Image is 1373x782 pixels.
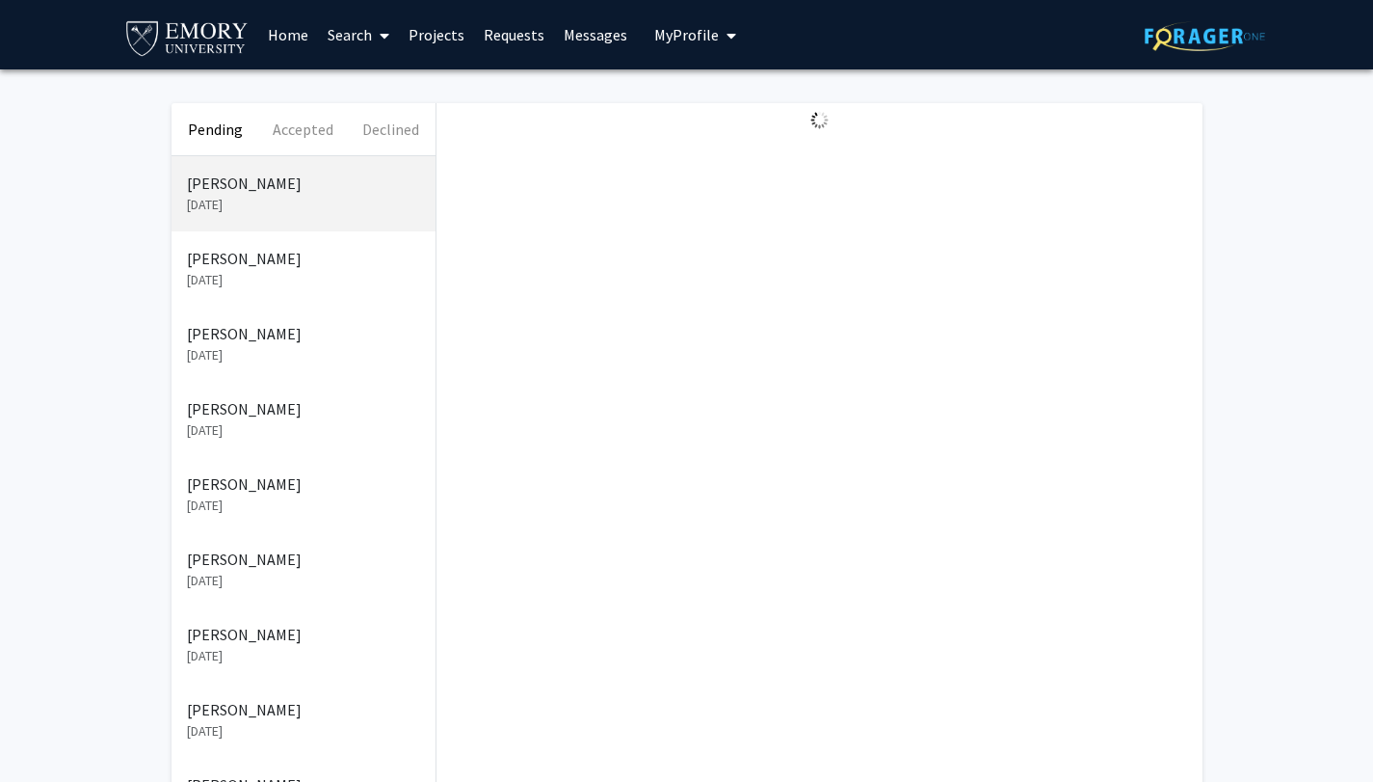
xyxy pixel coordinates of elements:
[187,646,420,666] p: [DATE]
[187,322,420,345] p: [PERSON_NAME]
[318,1,399,68] a: Search
[187,472,420,496] p: [PERSON_NAME]
[14,695,82,768] iframe: Chat
[803,103,836,137] img: Loading
[399,1,474,68] a: Projects
[187,172,420,195] p: [PERSON_NAME]
[187,397,420,420] p: [PERSON_NAME]
[187,270,420,290] p: [DATE]
[187,698,420,721] p: [PERSON_NAME]
[187,623,420,646] p: [PERSON_NAME]
[187,496,420,516] p: [DATE]
[187,721,420,742] p: [DATE]
[187,195,420,215] p: [DATE]
[654,25,719,44] span: My Profile
[187,345,420,365] p: [DATE]
[347,103,435,155] button: Declined
[187,571,420,591] p: [DATE]
[187,247,420,270] p: [PERSON_NAME]
[1145,21,1265,51] img: ForagerOne Logo
[187,420,420,441] p: [DATE]
[123,15,251,59] img: Emory University Logo
[259,103,347,155] button: Accepted
[187,548,420,571] p: [PERSON_NAME]
[258,1,318,68] a: Home
[172,103,259,155] button: Pending
[474,1,554,68] a: Requests
[554,1,637,68] a: Messages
